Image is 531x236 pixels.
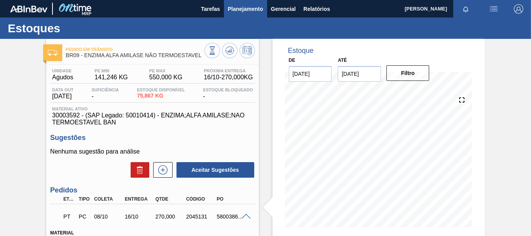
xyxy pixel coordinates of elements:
span: Estoque Disponível [137,87,185,92]
img: Ícone [48,50,58,56]
div: Excluir Sugestões [127,162,149,178]
div: 08/10/2025 [92,213,125,220]
span: Gerencial [271,4,296,14]
div: 270,000 [154,213,187,220]
div: Entrega [123,196,156,202]
p: PT [63,213,74,220]
span: Agudos [52,74,73,81]
span: Suficiência [92,87,119,92]
span: Material ativo [52,107,253,111]
div: Estoque [288,47,314,55]
div: Nova sugestão [149,162,173,178]
span: PE MAX [149,68,182,73]
span: PE MIN [94,68,128,73]
button: Aceitar Sugestões [176,162,254,178]
div: Aceitar Sugestões [173,161,255,178]
span: Estoque Bloqueado [203,87,253,92]
div: Pedido em Trânsito [61,208,76,225]
div: Pedido de Compra [77,213,92,220]
span: 550,000 KG [149,74,182,81]
button: Programar Estoque [239,43,255,58]
button: Filtro [386,65,430,81]
span: Pedido em Trânsito [66,47,204,52]
div: Etapa [61,196,76,202]
h3: Sugestões [50,134,255,142]
button: Visão Geral dos Estoques [204,43,220,58]
span: 141,246 KG [94,74,128,81]
img: TNhmsLtSVTkK8tSr43FrP2fwEKptu5GPRR3wAAAABJRU5ErkJggg== [10,5,47,12]
div: Qtde [154,196,187,202]
p: Nenhuma sugestão para análise [50,148,255,155]
span: BR09 - ENZIMA ALFA AMILASE NÃO TERMOESTAVEL [66,52,204,58]
button: Atualizar Gráfico [222,43,238,58]
span: Relatórios [304,4,330,14]
img: Logout [514,4,523,14]
div: - [90,87,121,100]
div: PO [215,196,248,202]
input: dd/mm/yyyy [289,66,332,82]
label: Até [338,58,347,63]
h1: Estoques [8,24,146,33]
span: Data out [52,87,73,92]
button: Notificações [453,3,478,14]
div: 5800386333 [215,213,248,220]
span: Unidade [52,68,73,73]
div: - [201,87,255,100]
img: userActions [489,4,498,14]
label: De [289,58,295,63]
div: 2045131 [184,213,217,220]
h3: Pedidos [50,186,255,194]
div: Tipo [77,196,92,202]
label: Material [50,230,74,236]
div: 16/10/2025 [123,213,156,220]
div: Código [184,196,217,202]
span: 30003592 - (SAP Legado: 50010414) - ENZIMA;ALFA AMILASE;NAO TERMOESTAVEL BAN [52,112,253,126]
div: Coleta [92,196,125,202]
span: Planejamento [228,4,263,14]
input: dd/mm/yyyy [338,66,381,82]
span: 75,867 KG [137,93,185,99]
span: Próxima Entrega [204,68,253,73]
span: Tarefas [201,4,220,14]
span: 16/10 - 270,000 KG [204,74,253,81]
span: [DATE] [52,93,73,100]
